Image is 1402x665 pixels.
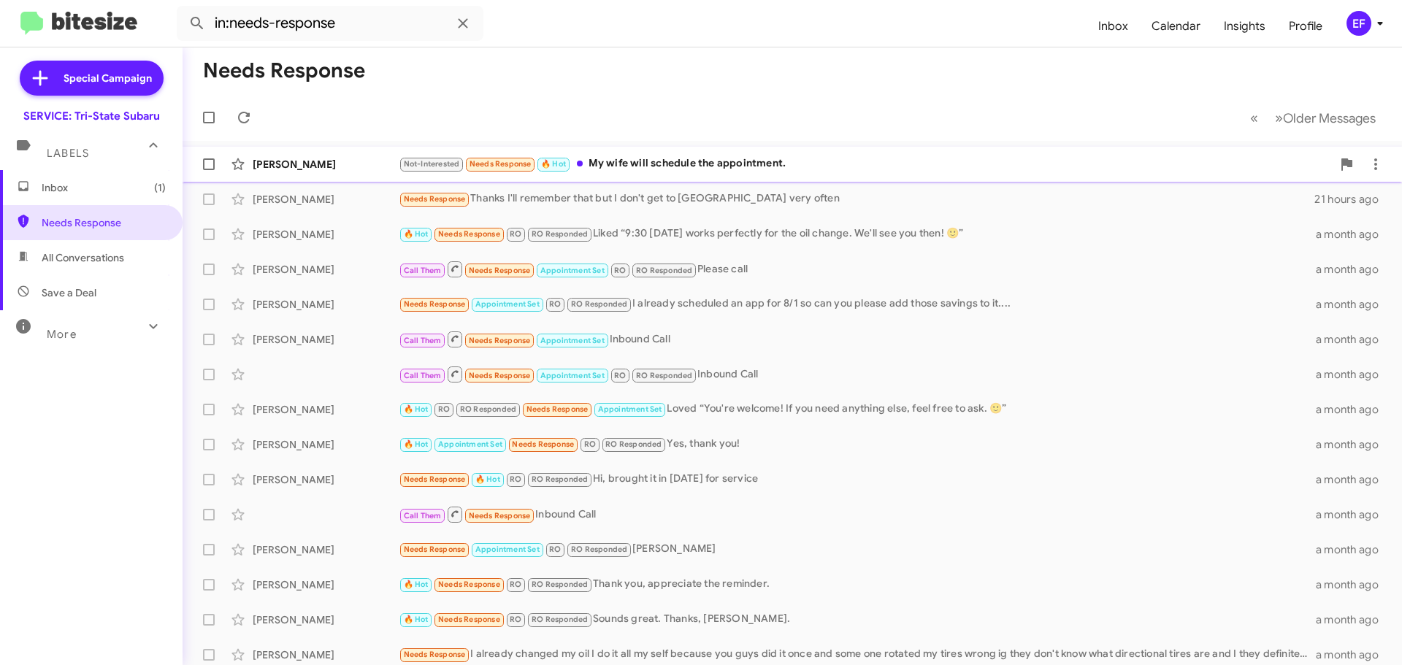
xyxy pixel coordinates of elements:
span: Needs Response [470,159,532,169]
span: RO [510,474,521,484]
span: 🔥 Hot [404,615,429,624]
span: RO Responded [532,615,588,624]
div: a month ago [1316,297,1390,312]
a: Profile [1277,5,1334,47]
div: [PERSON_NAME] [253,157,399,172]
div: a month ago [1316,612,1390,627]
div: a month ago [1316,402,1390,417]
button: Next [1266,103,1384,133]
span: RO Responded [605,439,662,449]
span: Appointment Set [598,404,662,414]
span: 🔥 Hot [404,439,429,449]
span: Call Them [404,511,442,520]
span: Save a Deal [42,285,96,300]
div: [PERSON_NAME] [253,262,399,277]
span: RO [549,299,561,309]
div: a month ago [1316,577,1390,592]
div: Please call [399,260,1316,278]
span: Needs Response [438,580,500,589]
span: » [1275,109,1283,127]
span: RO [614,371,626,380]
span: RO Responded [636,266,692,275]
div: [PERSON_NAME] [253,577,399,592]
div: My wife will schedule the appointment. [399,155,1332,172]
span: Needs Response [526,404,589,414]
div: Sounds great. Thanks, [PERSON_NAME]. [399,611,1316,628]
span: All Conversations [42,250,124,265]
span: 🔥 Hot [475,474,500,484]
span: Needs Response [404,194,466,204]
span: RO Responded [571,545,627,554]
div: a month ago [1316,507,1390,522]
a: Insights [1212,5,1277,47]
div: a month ago [1316,367,1390,382]
div: [PERSON_NAME] [253,192,399,207]
div: Inbound Call [399,330,1316,348]
span: Appointment Set [540,266,605,275]
span: Special Campaign [64,71,152,85]
span: Older Messages [1283,110,1376,126]
span: Needs Response [438,615,500,624]
span: 🔥 Hot [404,404,429,414]
span: Not-Interested [404,159,460,169]
span: Needs Response [404,545,466,554]
span: 🔥 Hot [404,229,429,239]
span: Needs Response [469,511,531,520]
span: RO Responded [532,229,588,239]
div: a month ago [1316,227,1390,242]
div: Inbound Call [399,505,1316,523]
span: Needs Response [469,371,531,380]
span: Appointment Set [475,299,540,309]
span: RO [510,229,521,239]
div: [PERSON_NAME] [399,541,1316,558]
span: Needs Response [404,299,466,309]
div: [PERSON_NAME] [253,332,399,347]
a: Calendar [1140,5,1212,47]
span: (1) [154,180,166,195]
span: Appointment Set [540,336,605,345]
div: Inbound Call [399,365,1316,383]
span: RO Responded [532,580,588,589]
input: Search [177,6,483,41]
button: EF [1334,11,1386,36]
span: RO Responded [636,371,692,380]
span: More [47,328,77,341]
div: SERVICE: Tri-State Subaru [23,109,160,123]
div: [PERSON_NAME] [253,472,399,487]
div: [PERSON_NAME] [253,542,399,557]
span: Call Them [404,371,442,380]
span: « [1250,109,1258,127]
span: 🔥 Hot [541,159,566,169]
span: Call Them [404,266,442,275]
span: Needs Response [438,229,500,239]
span: Needs Response [404,474,466,484]
span: RO [614,266,626,275]
div: a month ago [1316,472,1390,487]
span: RO Responded [460,404,516,414]
div: a month ago [1316,262,1390,277]
div: Loved “You're welcome! If you need anything else, feel free to ask. 🙂” [399,401,1316,418]
span: Needs Response [469,266,531,275]
div: Yes, thank you! [399,436,1316,453]
div: a month ago [1316,332,1390,347]
div: a month ago [1316,542,1390,557]
div: [PERSON_NAME] [253,402,399,417]
span: RO [438,404,450,414]
h1: Needs Response [203,59,365,82]
div: I already scheduled an app for 8/1 so can you please add those savings to it.... [399,296,1316,312]
span: Call Them [404,336,442,345]
div: [PERSON_NAME] [253,227,399,242]
div: 21 hours ago [1314,192,1390,207]
span: Inbox [42,180,166,195]
div: Hi, brought it in [DATE] for service [399,471,1316,488]
span: RO [549,545,561,554]
span: Appointment Set [540,371,605,380]
div: [PERSON_NAME] [253,297,399,312]
span: RO [510,580,521,589]
div: [PERSON_NAME] [253,612,399,627]
span: Needs Response [512,439,574,449]
div: [PERSON_NAME] [253,647,399,662]
nav: Page navigation example [1242,103,1384,133]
